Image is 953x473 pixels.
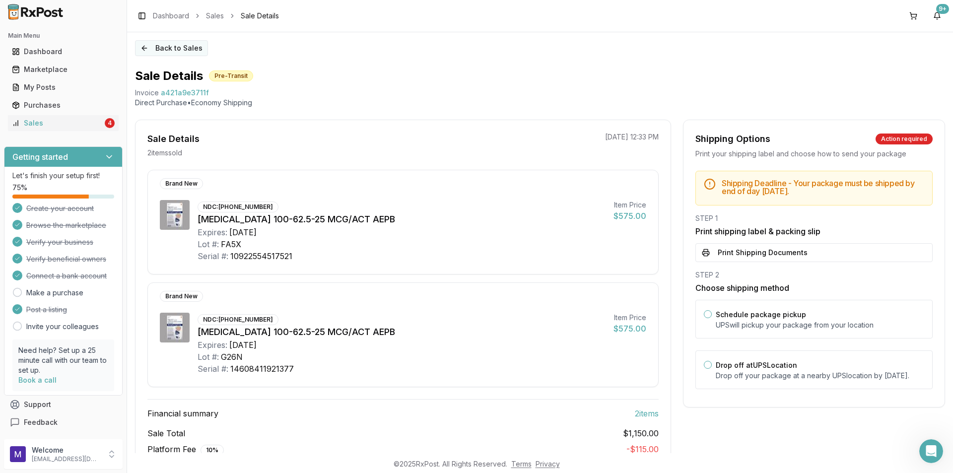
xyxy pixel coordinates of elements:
a: Dashboard [153,11,189,21]
span: Financial summary [147,407,218,419]
p: Drop off your package at a nearby UPS location by [DATE] . [716,371,924,381]
div: $575.00 [613,210,646,222]
div: 14608411921377 [230,363,294,375]
div: Brand New [160,291,203,302]
img: Trelegy Ellipta 100-62.5-25 MCG/ACT AEPB [160,200,190,230]
span: Platform Fee [147,443,224,456]
div: Item Price [613,200,646,210]
div: Sale Details [147,132,200,146]
h3: Print shipping label & packing slip [695,225,933,237]
iframe: Intercom live chat [919,439,943,463]
div: FA5X [221,238,241,250]
span: Browse the marketplace [26,220,106,230]
div: [MEDICAL_DATA] 100-62.5-25 MCG/ACT AEPB [198,325,606,339]
div: Serial #: [198,250,228,262]
div: NDC: [PHONE_NUMBER] [198,314,278,325]
span: Create your account [26,203,94,213]
div: Expires: [198,226,227,238]
span: Feedback [24,417,58,427]
span: Connect a bank account [26,271,107,281]
p: Welcome [32,445,101,455]
p: Need help? Set up a 25 minute call with our team to set up. [18,345,108,375]
button: Feedback [4,413,123,431]
span: Verify beneficial owners [26,254,106,264]
div: [DATE] [229,226,257,238]
nav: breadcrumb [153,11,279,21]
span: Post a listing [26,305,67,315]
div: Serial #: [198,363,228,375]
span: 75 % [12,183,27,193]
div: 10922554517521 [230,250,292,262]
div: Lot #: [198,238,219,250]
div: [DATE] [229,339,257,351]
div: STEP 1 [695,213,933,223]
span: a421a9e3711f [161,88,209,98]
h3: Getting started [12,151,68,163]
div: G26N [221,351,243,363]
div: Invoice [135,88,159,98]
a: Terms [511,460,532,468]
a: Privacy [536,460,560,468]
div: Dashboard [12,47,115,57]
div: 4 [105,118,115,128]
p: Let's finish your setup first! [12,171,114,181]
p: 2 item s sold [147,148,182,158]
a: Invite your colleagues [26,322,99,332]
label: Drop off at UPS Location [716,361,797,369]
button: Sales4 [4,115,123,131]
a: Book a call [18,376,57,384]
a: Sales [206,11,224,21]
p: UPS will pickup your package from your location [716,320,924,330]
div: Item Price [613,313,646,323]
span: Sale Details [241,11,279,21]
label: Schedule package pickup [716,310,806,319]
h1: Sale Details [135,68,203,84]
button: 9+ [929,8,945,24]
button: Back to Sales [135,40,208,56]
a: Sales4 [8,114,119,132]
h2: Main Menu [8,32,119,40]
img: Trelegy Ellipta 100-62.5-25 MCG/ACT AEPB [160,313,190,342]
button: Print Shipping Documents [695,243,933,262]
div: $575.00 [613,323,646,335]
h5: Shipping Deadline - Your package must be shipped by end of day [DATE] . [722,179,924,195]
span: 2 item s [635,407,659,419]
a: Dashboard [8,43,119,61]
span: Verify your business [26,237,93,247]
div: NDC: [PHONE_NUMBER] [198,202,278,212]
div: 9+ [936,4,949,14]
div: Pre-Transit [209,70,253,81]
p: Direct Purchase • Economy Shipping [135,98,945,108]
span: Sale Total [147,427,185,439]
button: My Posts [4,79,123,95]
img: User avatar [10,446,26,462]
div: Marketplace [12,65,115,74]
div: Shipping Options [695,132,770,146]
button: Dashboard [4,44,123,60]
a: My Posts [8,78,119,96]
button: Purchases [4,97,123,113]
span: - $115.00 [626,444,659,454]
div: Print your shipping label and choose how to send your package [695,149,933,159]
div: Purchases [12,100,115,110]
span: $1,150.00 [623,427,659,439]
p: [DATE] 12:33 PM [605,132,659,142]
div: STEP 2 [695,270,933,280]
h3: Choose shipping method [695,282,933,294]
div: Brand New [160,178,203,189]
button: Support [4,396,123,413]
div: Action required [876,134,933,144]
img: RxPost Logo [4,4,68,20]
div: [MEDICAL_DATA] 100-62.5-25 MCG/ACT AEPB [198,212,606,226]
div: Expires: [198,339,227,351]
div: Sales [12,118,103,128]
a: Make a purchase [26,288,83,298]
div: Lot #: [198,351,219,363]
a: Marketplace [8,61,119,78]
div: My Posts [12,82,115,92]
button: Marketplace [4,62,123,77]
div: 10 % [201,445,224,456]
p: [EMAIL_ADDRESS][DOMAIN_NAME] [32,455,101,463]
a: Purchases [8,96,119,114]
